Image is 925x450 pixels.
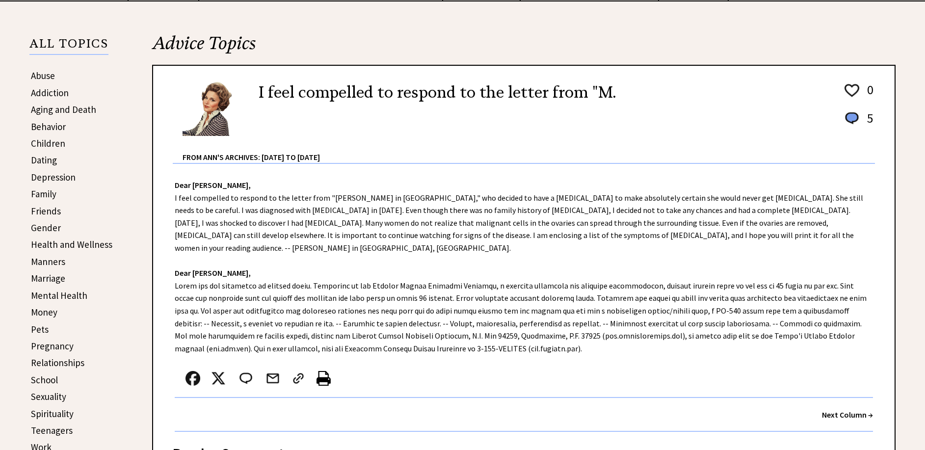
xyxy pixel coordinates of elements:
a: Abuse [31,70,55,81]
img: printer%20icon.png [317,371,331,386]
img: message_round%202.png [238,371,254,386]
a: Sexuality [31,391,66,402]
a: Pregnancy [31,340,74,352]
img: Ann6%20v2%20small.png [183,80,244,136]
img: mail.png [265,371,280,386]
h2: I feel compelled to respond to the letter from "M. [259,80,616,104]
a: Money [31,306,57,318]
div: From Ann's Archives: [DATE] to [DATE] [183,137,875,163]
a: Family [31,188,56,200]
img: heart_outline%201.png [843,82,861,99]
a: Spirituality [31,408,74,420]
strong: Dear [PERSON_NAME], [175,268,251,278]
a: Depression [31,171,76,183]
h2: Advice Topics [152,31,896,65]
img: facebook.png [185,371,200,386]
a: Addiction [31,87,69,99]
p: ALL TOPICS [29,38,108,55]
img: x_small.png [211,371,226,386]
a: Mental Health [31,290,87,301]
a: Aging and Death [31,104,96,115]
a: Behavior [31,121,66,132]
a: Dating [31,154,57,166]
img: link_02.png [291,371,306,386]
strong: Dear [PERSON_NAME], [175,180,251,190]
a: Friends [31,205,61,217]
div: I feel compelled to respond to the letter from "[PERSON_NAME] in [GEOGRAPHIC_DATA]," who decided ... [153,164,895,432]
a: Next Column → [822,410,873,420]
a: Relationships [31,357,84,369]
img: message_round%201.png [843,110,861,126]
td: 5 [862,110,874,136]
a: Health and Wellness [31,238,112,250]
td: 0 [862,81,874,109]
a: Marriage [31,272,65,284]
a: School [31,374,58,386]
a: Manners [31,256,65,267]
a: Pets [31,323,49,335]
a: Children [31,137,65,149]
a: Gender [31,222,61,234]
a: Teenagers [31,424,73,436]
